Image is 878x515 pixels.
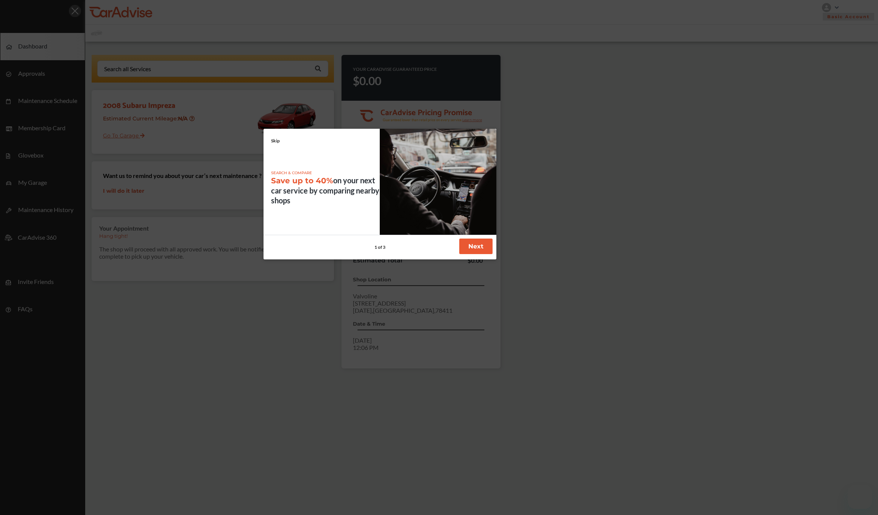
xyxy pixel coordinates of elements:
img: welcome1.359c833b3f7bad43436c.png [380,129,496,235]
a: Skip [271,138,280,144]
button: Next [459,239,493,254]
iframe: Button to launch messaging window [848,485,872,509]
p: SEARCH & COMPARE [271,170,380,175]
span: 1 of 3 [374,244,385,250]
